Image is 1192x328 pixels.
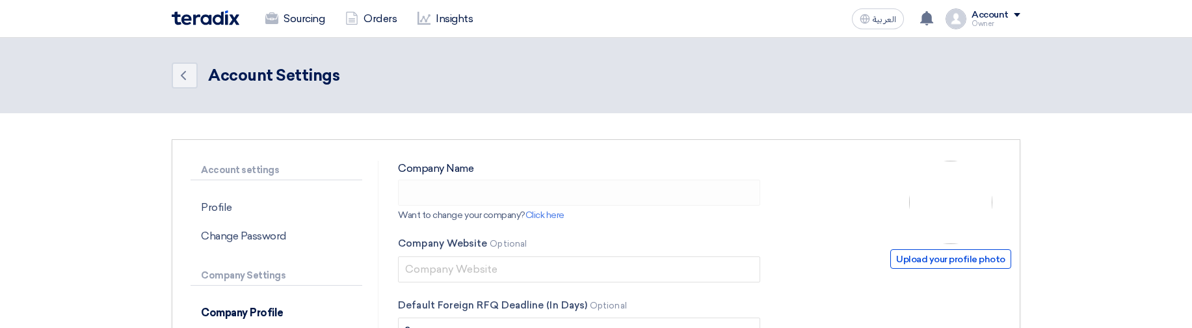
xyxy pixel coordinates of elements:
[407,5,483,33] a: Insights
[191,266,362,286] p: Company Settings
[890,249,1011,269] span: Upload your profile photo
[191,161,362,180] p: Account settings
[852,8,904,29] button: العربية
[946,8,966,29] img: profile_test.png
[191,222,362,251] p: Change Password
[972,20,1020,27] div: Owner
[191,299,362,327] p: Company Profile
[398,256,760,282] input: Company Website
[590,301,627,310] span: Optional
[490,239,527,249] span: Optional
[398,208,760,222] div: Want to change your company?
[398,298,760,313] label: Default Foreign RFQ Deadline (In Days)
[525,210,564,221] a: Click here
[873,15,896,24] span: العربية
[398,236,760,251] label: Company Website
[208,64,339,87] div: Account Settings
[255,5,335,33] a: Sourcing
[191,193,362,222] p: Profile
[335,5,407,33] a: Orders
[172,10,239,25] img: Teradix logo
[398,161,473,176] label: Company Name
[972,10,1009,21] div: Account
